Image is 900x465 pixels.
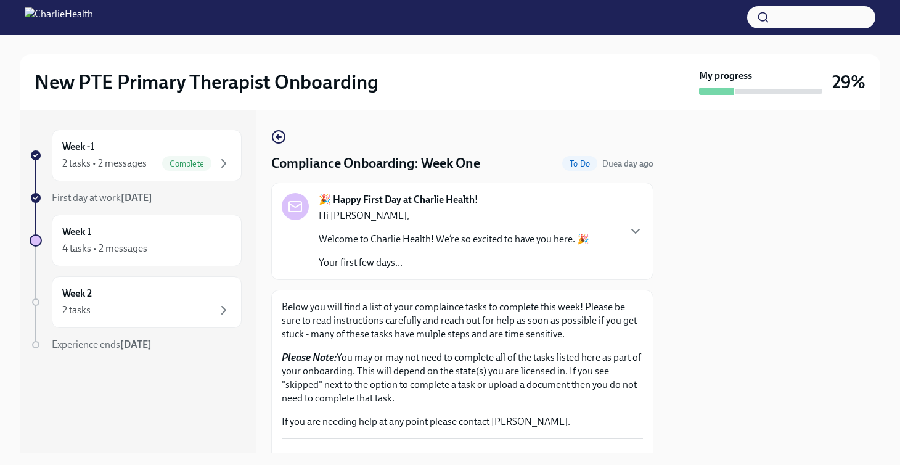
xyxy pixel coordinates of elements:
h4: Compliance Onboarding: Week One [271,154,480,173]
span: Experience ends [52,339,152,350]
img: CharlieHealth [25,7,93,27]
p: If you are needing help at any point please contact [PERSON_NAME]. [282,415,643,429]
h2: New PTE Primary Therapist Onboarding [35,70,378,94]
div: 2 tasks [62,303,91,317]
strong: My progress [699,69,752,83]
h6: Week -1 [62,140,94,154]
span: Due [602,158,653,169]
a: Week -12 tasks • 2 messagesComplete [30,130,242,181]
p: Welcome to Charlie Health! We’re so excited to have you here. 🎉 [319,232,589,246]
a: Week 14 tasks • 2 messages [30,215,242,266]
p: You may or may not need to complete all of the tasks listed here as part of your onboarding. This... [282,351,643,405]
strong: [DATE] [121,192,152,204]
span: First day at work [52,192,152,204]
p: Below you will find a list of your complaince tasks to complete this week! Please be sure to read... [282,300,643,341]
span: September 7th, 2025 09:00 [602,158,653,170]
p: Hi [PERSON_NAME], [319,209,589,223]
p: Your first few days... [319,256,589,270]
h3: 29% [832,71,865,93]
p: [US_STATE] Telehealth Training [282,449,643,465]
div: 2 tasks • 2 messages [62,157,147,170]
a: Week 22 tasks [30,276,242,328]
span: To Do [562,159,597,168]
h6: Week 1 [62,225,91,239]
h6: Week 2 [62,287,92,300]
a: First day at work[DATE] [30,191,242,205]
strong: Please Note: [282,352,337,363]
strong: a day ago [618,158,653,169]
strong: 🎉 Happy First Day at Charlie Health! [319,193,478,207]
span: Complete [162,159,211,168]
strong: [DATE] [120,339,152,350]
div: 4 tasks • 2 messages [62,242,147,255]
